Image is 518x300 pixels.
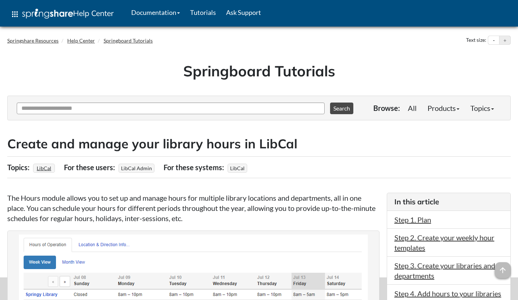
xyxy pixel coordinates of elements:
img: Springshare [22,9,73,19]
span: arrow_upward [495,262,511,278]
button: Search [330,103,353,114]
a: Springboard Tutorials [104,37,153,44]
span: LibCal [228,164,247,173]
a: Ask Support [221,3,266,21]
h2: Create and manage your library hours in LibCal [7,135,511,153]
a: Step 3. Create your libraries and departments [394,261,495,280]
a: Step 2. Create your weekly hour templates [394,233,494,252]
a: Topics [465,101,499,115]
p: Browse: [373,103,400,113]
div: For these users: [64,160,117,174]
div: For these systems: [164,160,226,174]
a: Help Center [67,37,95,44]
button: Decrease text size [488,36,499,45]
a: Step 1. Plan [394,215,431,224]
span: LibCal Admin [119,164,154,173]
a: LibCal [36,163,52,173]
a: Springshare Resources [7,37,59,44]
span: Help Center [73,8,114,18]
span: apps [11,10,19,19]
a: Tutorials [185,3,221,21]
h1: Springboard Tutorials [13,61,505,81]
a: arrow_upward [495,263,511,272]
button: Increase text size [499,36,510,45]
a: All [402,101,422,115]
div: Topics: [7,160,31,174]
div: Text size: [465,36,488,45]
a: Products [422,101,465,115]
a: Documentation [126,3,185,21]
a: apps Help Center [5,3,119,25]
h3: In this article [394,197,503,207]
p: The Hours module allows you to set up and manage hours for multiple library locations and departm... [7,193,380,223]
